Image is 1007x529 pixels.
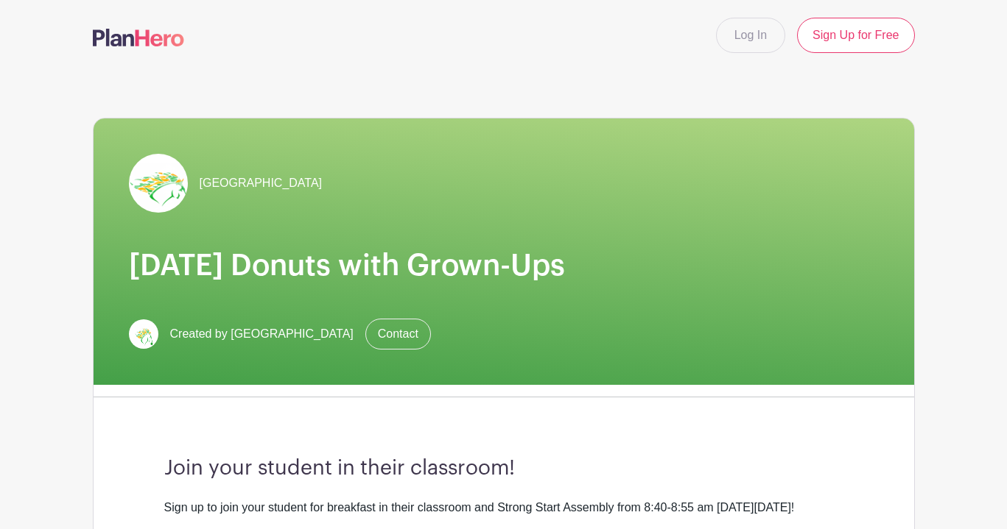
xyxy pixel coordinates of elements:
[93,29,184,46] img: logo-507f7623f17ff9eddc593b1ce0a138ce2505c220e1c5a4e2b4648c50719b7d32.svg
[200,174,323,192] span: [GEOGRAPHIC_DATA]
[365,319,431,349] a: Contact
[129,154,188,213] img: Screen%20Shot%202023-09-28%20at%203.51.11%20PM.png
[716,18,785,53] a: Log In
[164,456,843,481] h3: Join your student in their classroom!
[797,18,914,53] a: Sign Up for Free
[129,248,879,283] h1: [DATE] Donuts with Grown-Ups
[129,319,158,349] img: Screen%20Shot%202023-09-28%20at%203.51.11%20PM.png
[170,325,354,343] span: Created by [GEOGRAPHIC_DATA]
